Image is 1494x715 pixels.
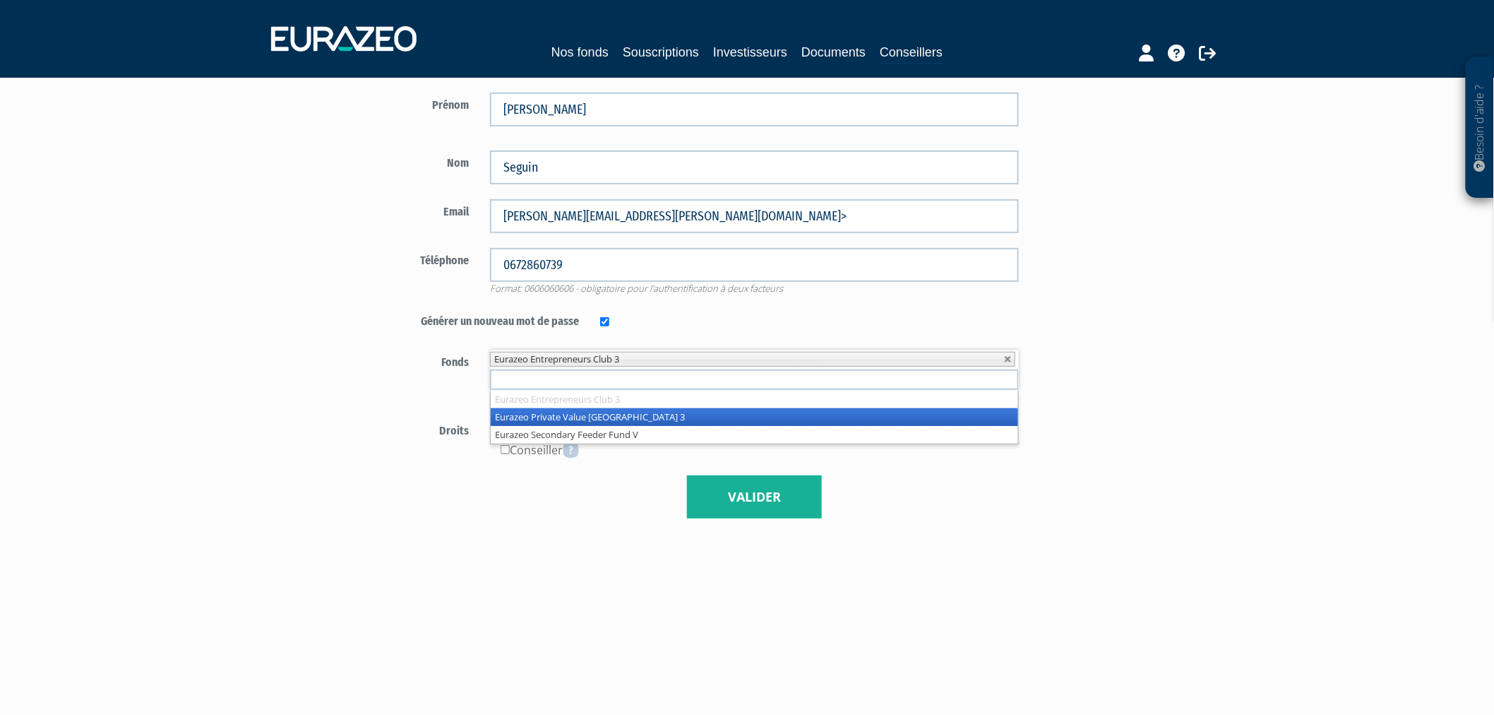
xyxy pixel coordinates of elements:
[369,248,479,269] label: Téléphone
[880,42,943,64] a: Conseillers
[369,309,590,330] label: Générer un nouveau mot de passe
[369,199,479,220] label: Email
[369,418,479,439] label: Droits
[713,42,787,62] a: Investisseurs
[801,42,866,62] a: Documents
[271,26,417,52] img: 1732889491-logotype_eurazeo_blanc_rvb.png
[369,93,479,114] label: Prénom
[491,408,1019,426] li: Eurazeo Private Value [GEOGRAPHIC_DATA] 3
[551,42,609,62] a: Nos fonds
[369,350,479,371] label: Fonds
[1472,64,1488,191] p: Besoin d'aide ?
[491,391,1019,408] li: Eurazeo Entrepreneurs Club 3
[494,353,619,365] span: Eurazeo Entrepreneurs Club 3
[490,439,1020,461] div: Conseiller
[687,475,822,519] button: Valider
[490,282,783,295] span: Format: 0606060606 - obligatoire pour l'authentification à deux facteurs
[491,426,1019,444] li: Eurazeo Secondary Feeder Fund V
[369,150,479,172] label: Nom
[623,42,699,62] a: Souscriptions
